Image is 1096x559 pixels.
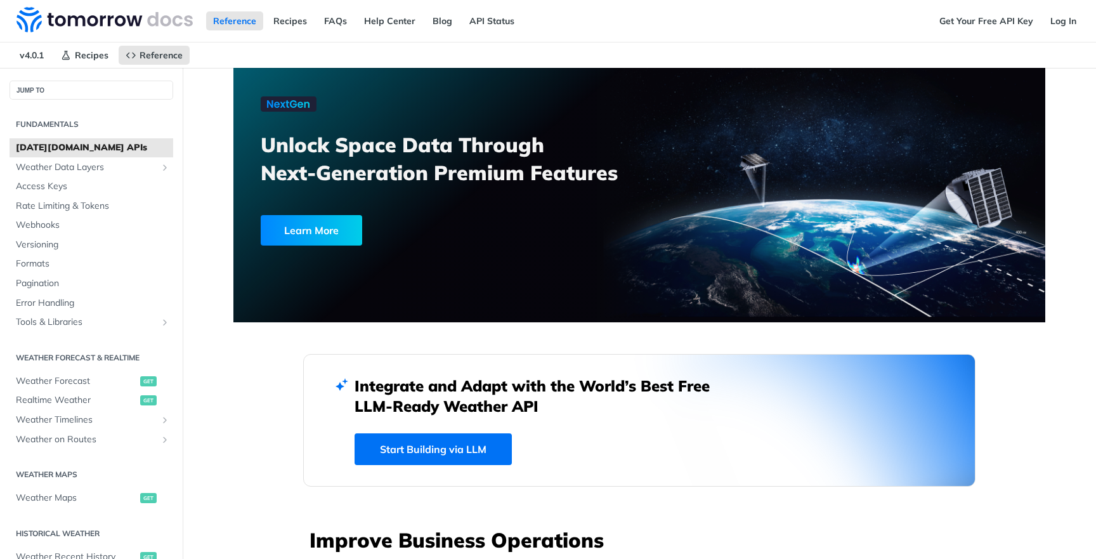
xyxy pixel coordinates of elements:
a: Formats [10,254,173,273]
a: Learn More [261,215,575,246]
span: Reference [140,49,183,61]
span: get [140,395,157,405]
span: Realtime Weather [16,394,137,407]
a: Reference [206,11,263,30]
button: Show subpages for Weather Timelines [160,415,170,425]
span: Tools & Libraries [16,316,157,329]
a: Weather Mapsget [10,489,173,508]
h2: Fundamentals [10,119,173,130]
a: Weather Forecastget [10,372,173,391]
span: Rate Limiting & Tokens [16,200,170,213]
img: NextGen [261,96,316,112]
div: Learn More [261,215,362,246]
h2: Weather Forecast & realtime [10,352,173,364]
span: Weather Forecast [16,375,137,388]
a: Blog [426,11,459,30]
a: Reference [119,46,190,65]
a: Webhooks [10,216,173,235]
a: Tools & LibrariesShow subpages for Tools & Libraries [10,313,173,332]
button: Show subpages for Weather Data Layers [160,162,170,173]
a: [DATE][DOMAIN_NAME] APIs [10,138,173,157]
span: [DATE][DOMAIN_NAME] APIs [16,141,170,154]
span: Access Keys [16,180,170,193]
a: Get Your Free API Key [932,11,1040,30]
a: FAQs [317,11,354,30]
img: Tomorrow.io Weather API Docs [16,7,193,32]
span: Error Handling [16,297,170,310]
span: Weather Maps [16,492,137,504]
a: Log In [1043,11,1083,30]
button: JUMP TO [10,81,173,100]
h3: Improve Business Operations [310,526,975,554]
span: Recipes [75,49,108,61]
h2: Historical Weather [10,528,173,539]
a: Weather Data LayersShow subpages for Weather Data Layers [10,158,173,177]
a: Help Center [357,11,422,30]
a: Weather on RoutesShow subpages for Weather on Routes [10,430,173,449]
span: Weather Timelines [16,414,157,426]
span: Weather on Routes [16,433,157,446]
h2: Integrate and Adapt with the World’s Best Free LLM-Ready Weather API [355,376,729,416]
a: Error Handling [10,294,173,313]
a: Access Keys [10,177,173,196]
h3: Unlock Space Data Through Next-Generation Premium Features [261,131,653,187]
a: Start Building via LLM [355,433,512,465]
span: v4.0.1 [13,46,51,65]
a: Weather TimelinesShow subpages for Weather Timelines [10,411,173,430]
span: Pagination [16,277,170,290]
button: Show subpages for Tools & Libraries [160,317,170,327]
a: Versioning [10,235,173,254]
a: Rate Limiting & Tokens [10,197,173,216]
span: Webhooks [16,219,170,232]
span: get [140,376,157,386]
a: Recipes [54,46,115,65]
span: Weather Data Layers [16,161,157,174]
h2: Weather Maps [10,469,173,480]
span: Versioning [16,239,170,251]
button: Show subpages for Weather on Routes [160,435,170,445]
span: get [140,493,157,503]
span: Formats [16,258,170,270]
a: API Status [462,11,521,30]
a: Pagination [10,274,173,293]
a: Recipes [266,11,314,30]
a: Realtime Weatherget [10,391,173,410]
